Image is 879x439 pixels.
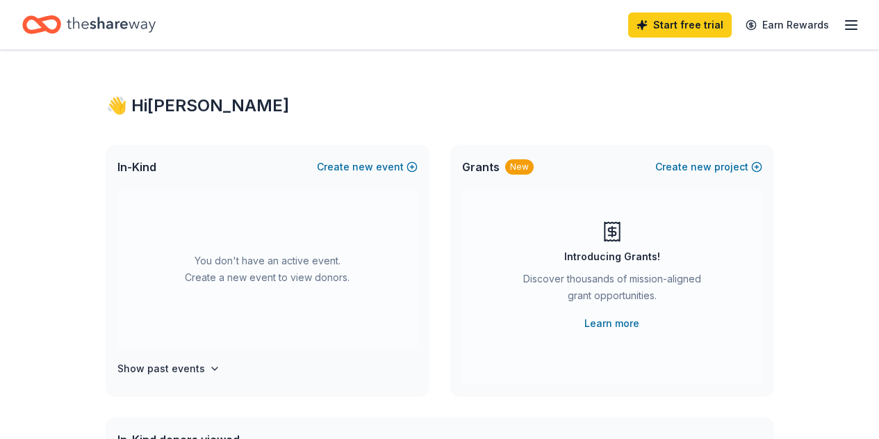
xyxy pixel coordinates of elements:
[691,159,712,175] span: new
[564,248,660,265] div: Introducing Grants!
[518,271,707,310] div: Discover thousands of mission-aligned grant opportunities.
[106,95,773,117] div: 👋 Hi [PERSON_NAME]
[628,13,732,38] a: Start free trial
[22,8,156,41] a: Home
[352,159,373,175] span: new
[462,159,500,175] span: Grants
[117,360,220,377] button: Show past events
[117,159,156,175] span: In-Kind
[655,159,762,175] button: Createnewproject
[117,360,205,377] h4: Show past events
[584,315,639,332] a: Learn more
[737,13,837,38] a: Earn Rewards
[317,159,418,175] button: Createnewevent
[117,189,418,349] div: You don't have an active event. Create a new event to view donors.
[505,159,534,175] div: New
